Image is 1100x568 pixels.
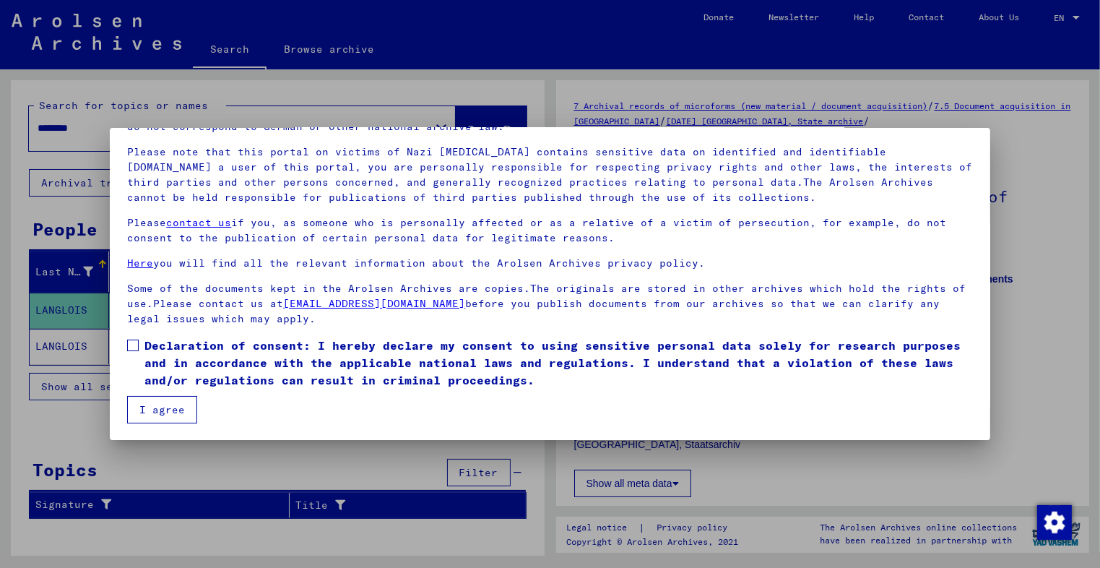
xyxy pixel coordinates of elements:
p: Please if you, as someone who is personally affected or as a relative of a victim of persecution,... [127,215,972,246]
p: Please note that this portal on victims of Nazi [MEDICAL_DATA] contains sensitive data on identif... [127,145,972,205]
span: Declaration of consent: I hereby declare my consent to using sensitive personal data solely for r... [144,337,972,389]
button: I agree [127,396,197,423]
img: Change consent [1037,505,1072,540]
a: Here [127,257,153,270]
a: [EMAIL_ADDRESS][DOMAIN_NAME] [283,297,465,310]
p: you will find all the relevant information about the Arolsen Archives privacy policy. [127,256,972,271]
p: Some of the documents kept in the Arolsen Archives are copies.The originals are stored in other a... [127,281,972,327]
a: contact us [166,216,231,229]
